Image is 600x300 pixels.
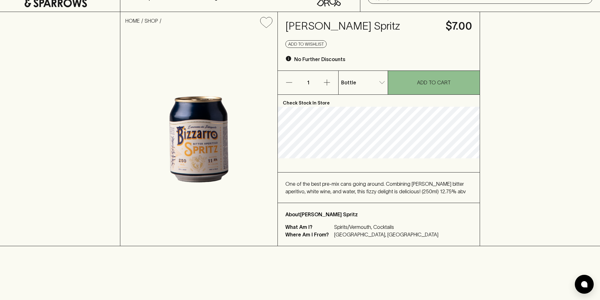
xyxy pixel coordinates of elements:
[258,14,275,31] button: Add to wishlist
[294,55,345,63] p: No Further Discounts
[285,20,438,33] h4: [PERSON_NAME] Spritz
[285,223,333,231] p: What Am I?
[334,231,438,238] p: [GEOGRAPHIC_DATA], [GEOGRAPHIC_DATA]
[341,79,356,86] p: Bottle
[334,223,438,231] p: Spirits/Vermouth, Cocktails
[120,33,277,246] img: 23568.png
[125,18,140,24] a: HOME
[285,211,472,218] p: About [PERSON_NAME] Spritz
[339,76,388,89] div: Bottle
[285,40,327,48] button: Add to wishlist
[300,71,316,94] p: 1
[278,95,480,107] p: Check Stock In Store
[581,281,587,287] img: bubble-icon
[446,20,472,33] h4: $7.00
[417,79,451,86] p: ADD TO CART
[285,181,466,194] span: One of the best pre-mix cans going around. Combining [PERSON_NAME] bitter aperitivo, white wine, ...
[285,231,333,238] p: Where Am I From?
[145,18,158,24] a: SHOP
[388,71,480,94] button: ADD TO CART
